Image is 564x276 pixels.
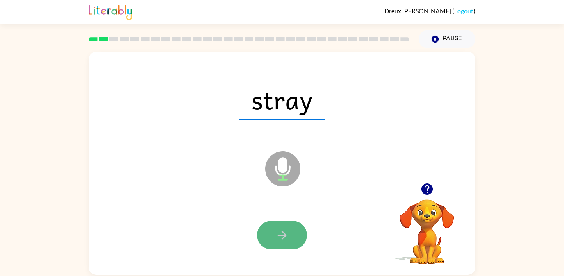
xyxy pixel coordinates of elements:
a: Logout [454,7,473,14]
button: Pause [419,30,475,48]
img: Literably [89,3,132,20]
span: stray [239,79,325,120]
div: ( ) [384,7,475,14]
video: Your browser must support playing .mp4 files to use Literably. Please try using another browser. [388,187,466,265]
span: Dreux [PERSON_NAME] [384,7,452,14]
